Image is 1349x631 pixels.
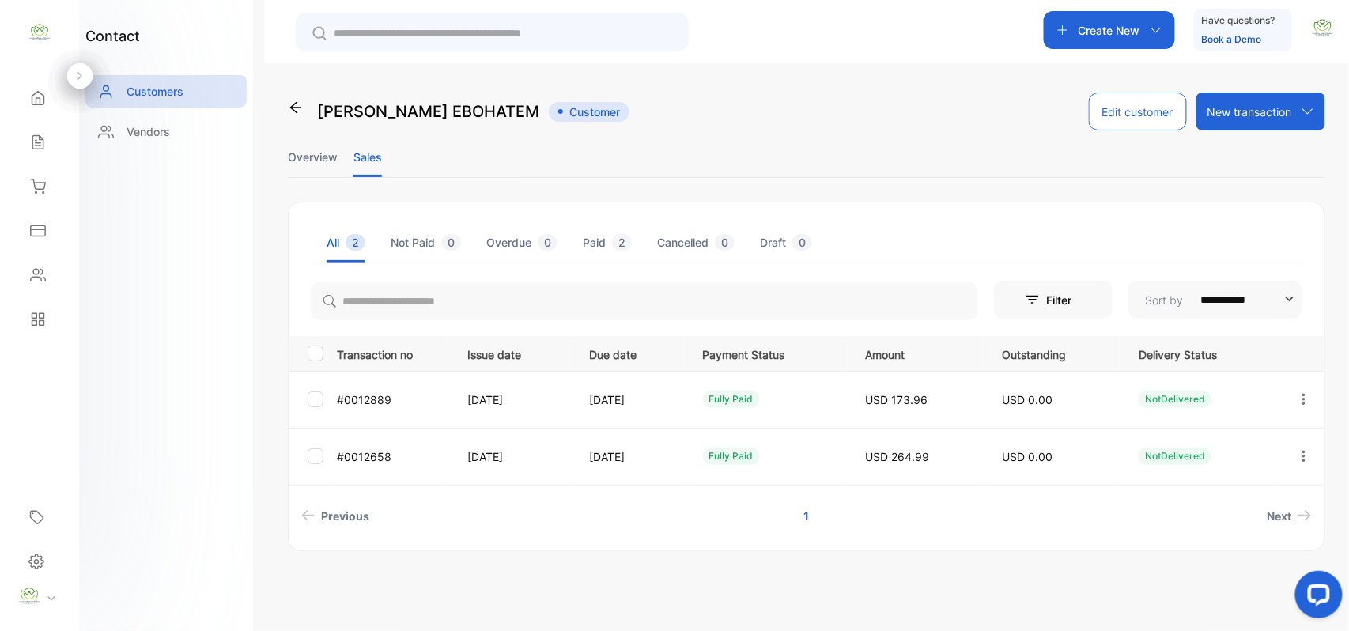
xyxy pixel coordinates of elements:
[785,501,829,531] a: Page 1 is your current page
[589,448,670,465] p: [DATE]
[865,343,969,363] p: Amount
[703,391,760,408] div: fully paid
[391,222,461,263] li: Not Paid
[549,102,629,122] span: Customer
[467,448,557,465] p: [DATE]
[1128,281,1302,319] button: Sort by
[327,222,365,263] li: All
[337,448,448,465] p: #0012658
[865,393,928,406] span: USD 173.96
[441,234,461,251] span: 0
[295,501,376,531] a: Previous page
[1089,93,1187,130] button: Edit customer
[703,448,760,465] div: fully paid
[1311,16,1335,40] img: avatar
[85,115,247,148] a: Vendors
[703,343,833,363] p: Payment Status
[127,83,183,100] p: Customers
[85,75,247,108] a: Customers
[289,501,1324,531] ul: Pagination
[589,391,670,408] p: [DATE]
[317,100,539,123] p: [PERSON_NAME] EBOHATEM
[1202,33,1262,45] a: Book a Demo
[1002,343,1106,363] p: Outstanding
[17,584,41,608] img: profile
[1139,391,1211,408] div: NotDelivered
[1139,448,1211,465] div: NotDelivered
[1079,22,1140,39] p: Create New
[85,25,140,47] h1: contact
[28,21,51,44] img: logo
[1261,501,1318,531] a: Next page
[760,222,812,263] li: Draft
[467,343,557,363] p: Issue date
[127,123,170,140] p: Vendors
[1002,450,1052,463] span: USD 0.00
[1268,508,1292,524] span: Next
[583,222,632,263] li: Paid
[353,137,382,177] li: Sales
[1283,565,1349,631] iframe: LiveChat chat widget
[1146,292,1184,308] p: Sort by
[337,391,448,408] p: #0012889
[612,234,632,251] span: 2
[288,137,338,177] li: Overview
[589,343,670,363] p: Due date
[467,391,557,408] p: [DATE]
[346,234,365,251] span: 2
[657,222,735,263] li: Cancelled
[865,450,929,463] span: USD 264.99
[321,508,369,524] span: Previous
[1002,393,1052,406] span: USD 0.00
[337,343,448,363] p: Transaction no
[538,234,557,251] span: 0
[1311,11,1335,49] button: avatar
[792,234,812,251] span: 0
[1044,11,1175,49] button: Create New
[1207,104,1292,120] p: New transaction
[486,222,557,263] li: Overdue
[1139,343,1264,363] p: Delivery Status
[715,234,735,251] span: 0
[1202,13,1275,28] p: Have questions?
